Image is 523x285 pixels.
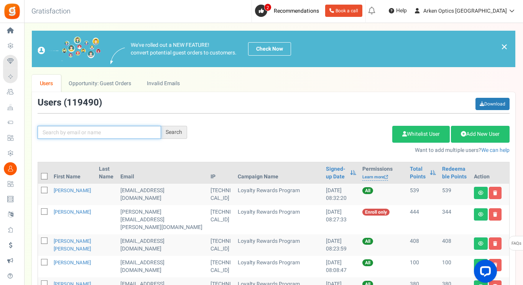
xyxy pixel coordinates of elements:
[207,205,235,234] td: [TECHNICAL_ID]
[38,126,161,139] input: Search by email or name
[471,162,509,184] th: Action
[117,162,207,184] th: Email
[451,126,510,143] a: Add New User
[207,256,235,277] td: [TECHNICAL_ID]
[38,98,102,108] h3: Users ( )
[362,259,373,266] span: All
[207,234,235,256] td: [TECHNICAL_ID]
[235,184,323,205] td: Loyalty Rewards Program
[493,212,497,217] i: Delete user
[323,256,359,277] td: [DATE] 08:08:47
[117,234,207,256] td: [EMAIL_ADDRESS][DOMAIN_NAME]
[362,187,373,194] span: All
[274,7,319,15] span: Recommendations
[394,7,407,15] span: Help
[478,241,484,246] i: View details
[362,209,390,216] span: Enroll only
[67,96,99,109] span: 119490
[323,205,359,234] td: [DATE] 08:27:33
[439,256,471,277] td: 100
[511,236,521,251] span: FAQs
[38,36,101,61] img: images
[3,3,21,20] img: Gratisfaction
[96,162,117,184] th: Last Name
[475,98,510,110] a: Download
[407,234,439,256] td: 408
[235,234,323,256] td: Loyalty Rewards Program
[54,187,91,194] a: [PERSON_NAME]
[493,241,497,246] i: Delete user
[264,3,271,11] span: 2
[54,237,91,252] a: [PERSON_NAME] [PERSON_NAME]
[235,256,323,277] td: Loyalty Rewards Program
[359,162,407,184] th: Permissions
[323,234,359,256] td: [DATE] 08:23:59
[386,5,410,17] a: Help
[248,42,291,56] a: Check Now
[439,205,471,234] td: 344
[423,7,507,15] span: Arken Optics [GEOGRAPHIC_DATA]
[493,191,497,195] i: Delete user
[478,191,484,195] i: View details
[323,184,359,205] td: [DATE] 08:32:20
[61,75,139,92] a: Opportunity: Guest Orders
[478,212,484,217] i: View details
[32,75,61,92] a: Users
[362,174,388,181] a: Learn more
[110,48,125,64] img: images
[439,234,471,256] td: 408
[235,205,323,234] td: Loyalty Rewards Program
[131,41,237,57] p: We've rolled out a NEW FEATURE! convert potential guest orders to customers.
[501,42,508,51] a: ×
[139,75,188,92] a: Invalid Emails
[407,256,439,277] td: 100
[392,126,450,143] a: Whitelist User
[407,205,439,234] td: 444
[439,184,471,205] td: 539
[117,184,207,205] td: [EMAIL_ADDRESS][DOMAIN_NAME]
[326,165,346,181] a: Signed-up Date
[54,259,91,266] a: [PERSON_NAME]
[23,4,79,19] h3: Gratisfaction
[54,208,91,216] a: [PERSON_NAME]
[362,238,373,245] span: All
[199,147,510,154] p: Want to add multiple users?
[207,162,235,184] th: IP
[117,205,207,234] td: General
[255,5,322,17] a: 2 Recommendations
[235,162,323,184] th: Campaign Name
[407,184,439,205] td: 539
[442,165,468,181] a: Redeemable Points
[207,184,235,205] td: [TECHNICAL_ID]
[161,126,187,139] div: Search
[325,5,362,17] a: Book a call
[410,165,426,181] a: Total Points
[51,162,96,184] th: First Name
[481,146,510,154] a: We can help
[117,256,207,277] td: [EMAIL_ADDRESS][DOMAIN_NAME]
